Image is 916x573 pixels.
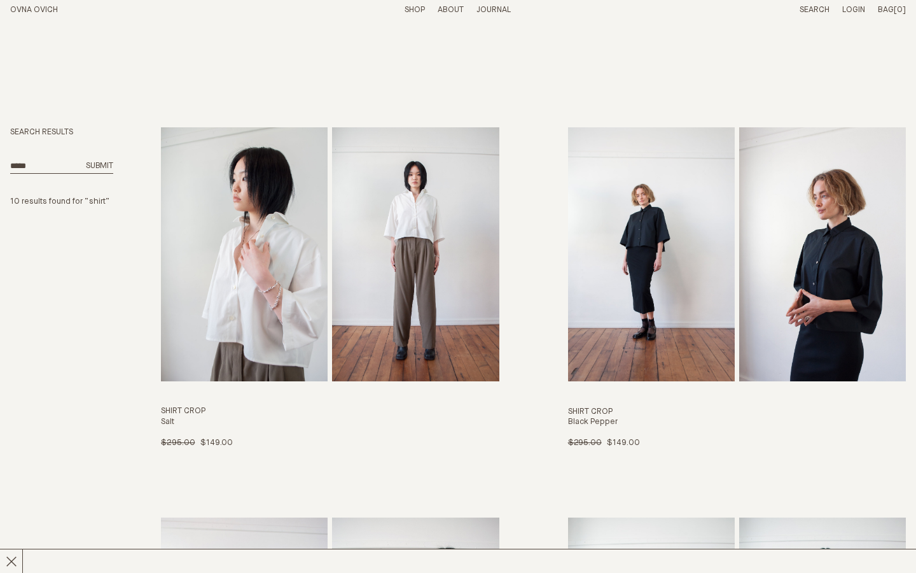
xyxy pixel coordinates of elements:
summary: About [438,5,464,16]
span: $149.00 [607,439,639,447]
h4: Salt [161,417,499,428]
span: $295.00 [568,439,602,447]
p: 10 results found for “shirt” [10,197,113,208]
a: Home [10,6,58,14]
button: Search [86,161,113,172]
a: Journal [476,6,511,14]
a: Shop [405,6,425,14]
a: Login [842,6,865,14]
h3: Shirt Crop [568,407,906,418]
img: Shirt Crop [161,127,328,381]
span: $149.00 [200,439,233,447]
a: Shirt Crop [568,127,906,449]
span: $295.00 [161,439,195,447]
a: Search [800,6,829,14]
h4: Black Pepper [568,417,906,428]
a: Shirt Crop [161,127,499,449]
h2: Search Results [10,127,113,138]
img: Shirt Crop [568,127,735,381]
span: Bag [878,6,894,14]
span: [0] [894,6,906,14]
h3: Shirt Crop [161,406,499,417]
